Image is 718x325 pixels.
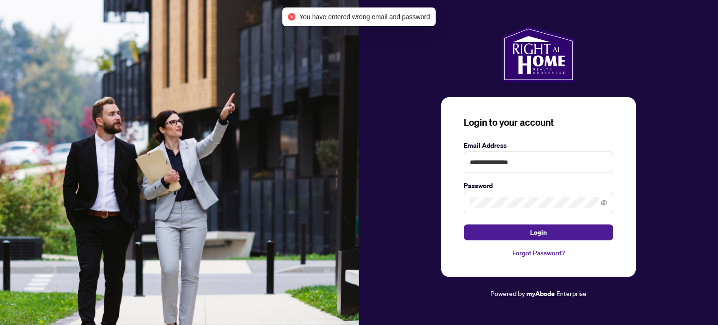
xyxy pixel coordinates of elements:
span: Login [530,225,547,240]
span: Powered by [490,289,525,297]
label: Password [464,181,613,191]
a: Forgot Password? [464,248,613,258]
button: Login [464,224,613,240]
span: You have entered wrong email and password [299,12,430,22]
label: Email Address [464,140,613,151]
a: myAbode [526,289,555,299]
span: eye-invisible [601,199,607,206]
span: Enterprise [556,289,587,297]
h3: Login to your account [464,116,613,129]
span: close-circle [288,13,295,21]
img: ma-logo [502,26,574,82]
